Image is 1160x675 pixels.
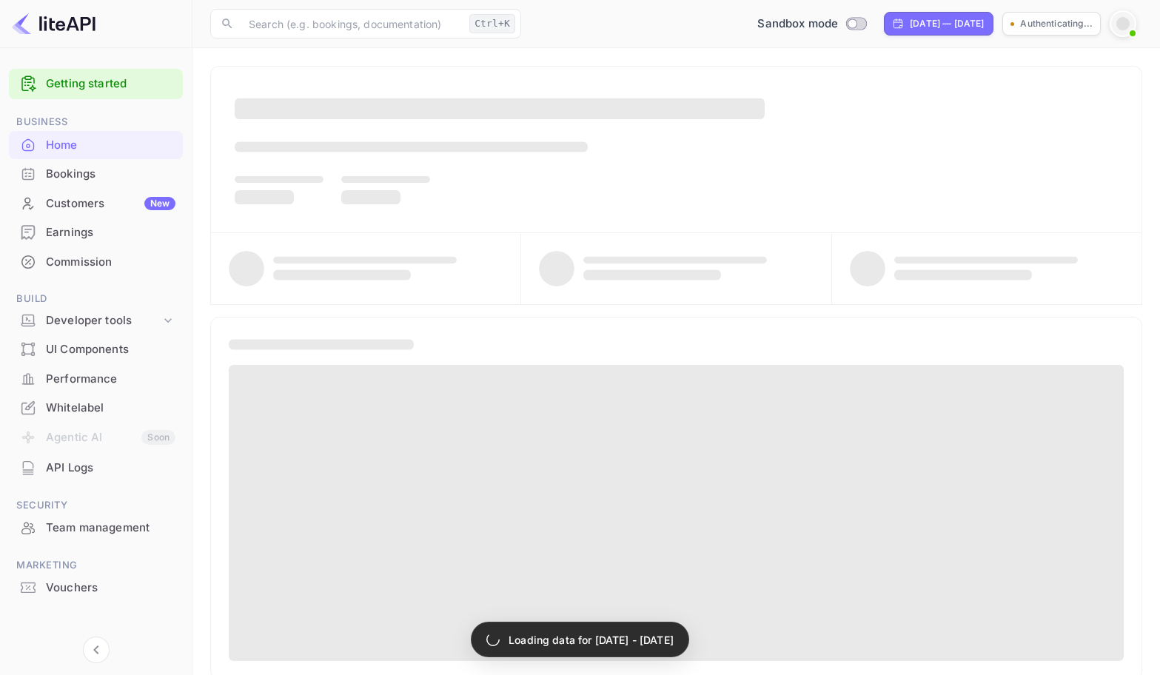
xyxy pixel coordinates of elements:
[509,632,674,648] p: Loading data for [DATE] - [DATE]
[144,197,175,210] div: New
[469,14,515,33] div: Ctrl+K
[9,497,183,514] span: Security
[9,291,183,307] span: Build
[9,189,183,217] a: CustomersNew
[9,394,183,421] a: Whitelabel
[9,114,183,130] span: Business
[9,335,183,363] a: UI Components
[9,248,183,275] a: Commission
[9,574,183,602] div: Vouchers
[46,224,175,241] div: Earnings
[9,514,183,543] div: Team management
[9,308,183,334] div: Developer tools
[9,557,183,574] span: Marketing
[46,371,175,388] div: Performance
[46,341,175,358] div: UI Components
[9,160,183,189] div: Bookings
[9,394,183,423] div: Whitelabel
[9,218,183,247] div: Earnings
[12,12,95,36] img: LiteAPI logo
[9,160,183,187] a: Bookings
[46,580,175,597] div: Vouchers
[9,335,183,364] div: UI Components
[884,12,993,36] div: Click to change the date range period
[9,454,183,483] div: API Logs
[46,520,175,537] div: Team management
[46,312,161,329] div: Developer tools
[9,69,183,99] div: Getting started
[9,131,183,160] div: Home
[910,17,984,30] div: [DATE] — [DATE]
[46,254,175,271] div: Commission
[9,189,183,218] div: CustomersNew
[9,218,183,246] a: Earnings
[46,75,175,93] a: Getting started
[9,454,183,481] a: API Logs
[9,574,183,601] a: Vouchers
[46,195,175,212] div: Customers
[240,9,463,38] input: Search (e.g. bookings, documentation)
[9,248,183,277] div: Commission
[9,365,183,392] a: Performance
[9,365,183,394] div: Performance
[46,460,175,477] div: API Logs
[46,137,175,154] div: Home
[751,16,872,33] div: Switch to Production mode
[757,16,838,33] span: Sandbox mode
[83,637,110,663] button: Collapse navigation
[46,400,175,417] div: Whitelabel
[46,166,175,183] div: Bookings
[9,514,183,541] a: Team management
[1020,17,1093,30] p: Authenticating...
[9,131,183,158] a: Home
